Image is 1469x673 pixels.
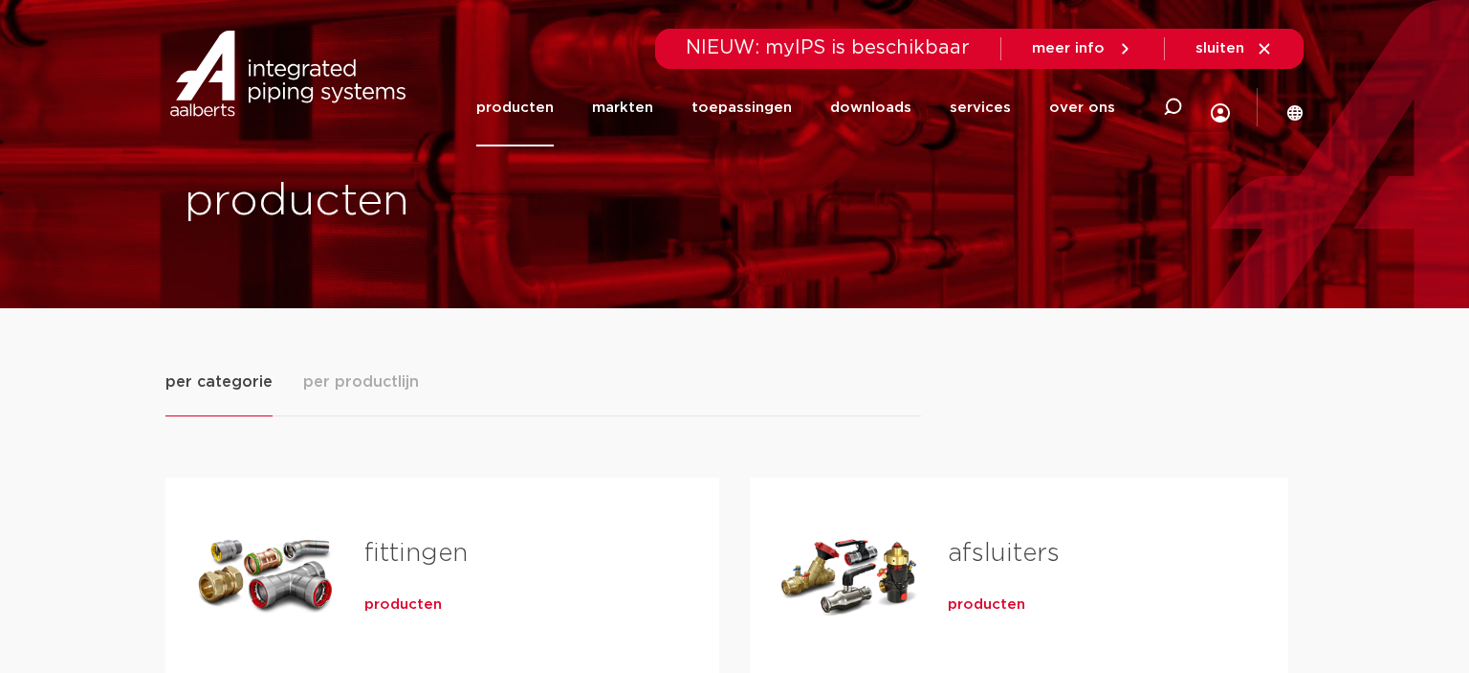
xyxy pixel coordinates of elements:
[165,370,273,393] span: per categorie
[1032,40,1133,57] a: meer info
[950,69,1011,146] a: services
[1211,63,1230,152] div: my IPS
[476,69,554,146] a: producten
[1049,69,1115,146] a: over ons
[592,69,653,146] a: markten
[185,171,725,233] h1: producten
[830,69,911,146] a: downloads
[691,69,792,146] a: toepassingen
[686,38,970,57] span: NIEUW: myIPS is beschikbaar
[364,595,442,615] a: producten
[1195,41,1244,56] span: sluiten
[1195,40,1273,57] a: sluiten
[948,541,1060,566] a: afsluiters
[303,370,419,393] span: per productlijn
[1032,41,1105,56] span: meer info
[364,541,468,566] a: fittingen
[476,69,1115,146] nav: Menu
[948,595,1025,615] a: producten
